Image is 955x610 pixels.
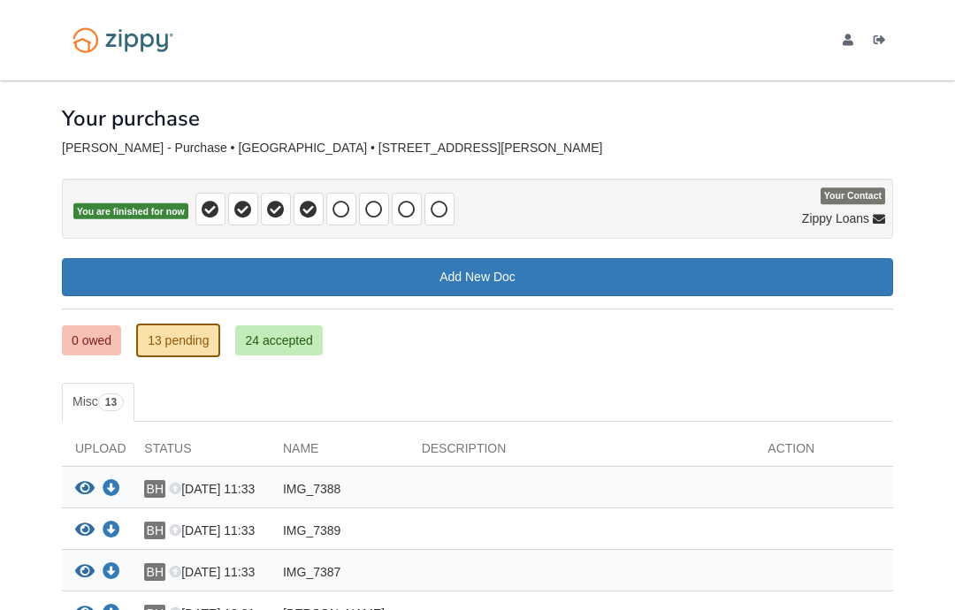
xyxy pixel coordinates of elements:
[62,325,121,355] a: 0 owed
[169,565,255,579] span: [DATE] 11:33
[144,522,165,539] span: BH
[283,565,340,579] span: IMG_7387
[270,439,409,466] div: Name
[144,563,165,581] span: BH
[802,210,869,227] span: Zippy Loans
[75,563,95,582] button: View IMG_7387
[62,19,184,61] img: Logo
[62,258,893,296] a: Add New Doc
[131,439,270,466] div: Status
[98,393,124,411] span: 13
[283,482,340,496] span: IMG_7388
[73,203,188,220] span: You are finished for now
[874,34,893,51] a: Log out
[75,480,95,499] button: View IMG_7388
[283,523,340,538] span: IMG_7389
[409,439,755,466] div: Description
[75,522,95,540] button: View IMG_7389
[235,325,322,355] a: 24 accepted
[144,480,165,498] span: BH
[169,523,255,538] span: [DATE] 11:33
[821,188,885,205] span: Your Contact
[754,439,893,466] div: Action
[62,141,893,156] div: [PERSON_NAME] - Purchase • [GEOGRAPHIC_DATA] • [STREET_ADDRESS][PERSON_NAME]
[136,324,220,357] a: 13 pending
[843,34,860,51] a: edit profile
[103,524,120,538] a: Download IMG_7389
[103,566,120,580] a: Download IMG_7387
[103,483,120,497] a: Download IMG_7388
[62,439,131,466] div: Upload
[169,482,255,496] span: [DATE] 11:33
[62,383,134,422] a: Misc
[62,107,200,130] h1: Your purchase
